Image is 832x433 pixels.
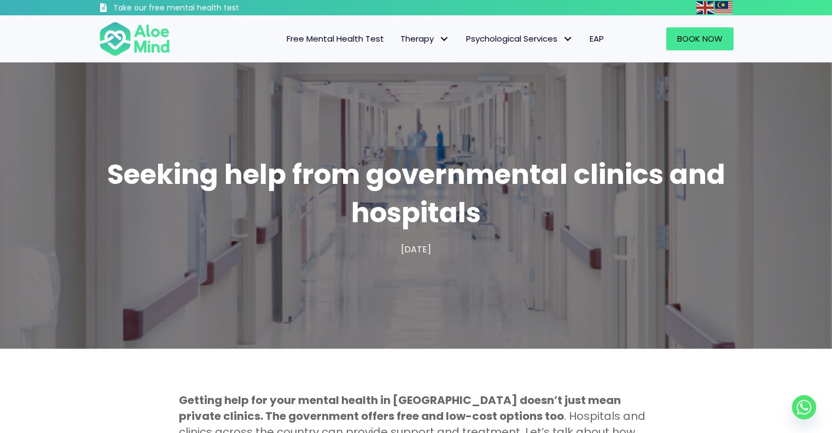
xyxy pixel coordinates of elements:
[179,392,621,424] strong: Getting help for your mental health in [GEOGRAPHIC_DATA] doesn’t just mean private clinics. The g...
[666,27,734,50] a: Book Now
[715,1,734,14] a: Malay
[278,27,392,50] a: Free Mental Health Test
[287,33,384,44] span: Free Mental Health Test
[99,21,170,57] img: Aloe mind Logo
[581,27,612,50] a: EAP
[184,27,612,50] nav: Menu
[99,3,298,15] a: Take our free mental health test
[560,31,576,47] span: Psychological Services: submenu
[590,33,604,44] span: EAP
[107,155,725,232] span: Seeking help from governmental clinics and hospitals
[792,395,816,419] a: Whatsapp
[696,1,714,14] img: en
[466,33,573,44] span: Psychological Services
[696,1,715,14] a: English
[437,31,452,47] span: Therapy: submenu
[458,27,581,50] a: Psychological ServicesPsychological Services: submenu
[715,1,732,14] img: ms
[392,27,458,50] a: TherapyTherapy: submenu
[113,3,298,14] h3: Take our free mental health test
[400,33,450,44] span: Therapy
[677,33,723,44] span: Book Now
[401,243,431,256] span: [DATE]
